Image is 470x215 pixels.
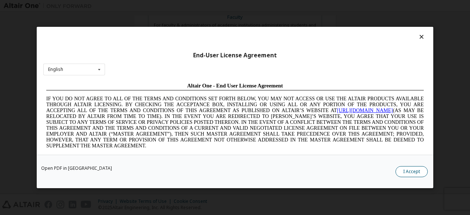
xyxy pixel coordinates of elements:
span: Altair One - End User License Agreement [144,3,240,9]
span: IF YOU DO NOT AGREE TO ALL OF THE TERMS AND CONDITIONS SET FORTH BELOW, YOU MAY NOT ACCESS OR USE... [3,16,380,69]
a: [URL][DOMAIN_NAME] [294,28,350,33]
a: Open PDF in [GEOGRAPHIC_DATA] [41,166,112,171]
div: English [48,67,63,72]
button: I Accept [395,166,428,177]
div: End-User License Agreement [43,52,427,59]
span: Lore Ipsumd Sit Ame Cons Adipisc Elitseddo (“Eiusmodte”) in utlabor Etdolo Magnaaliqua Eni. (“Adm... [3,75,380,128]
